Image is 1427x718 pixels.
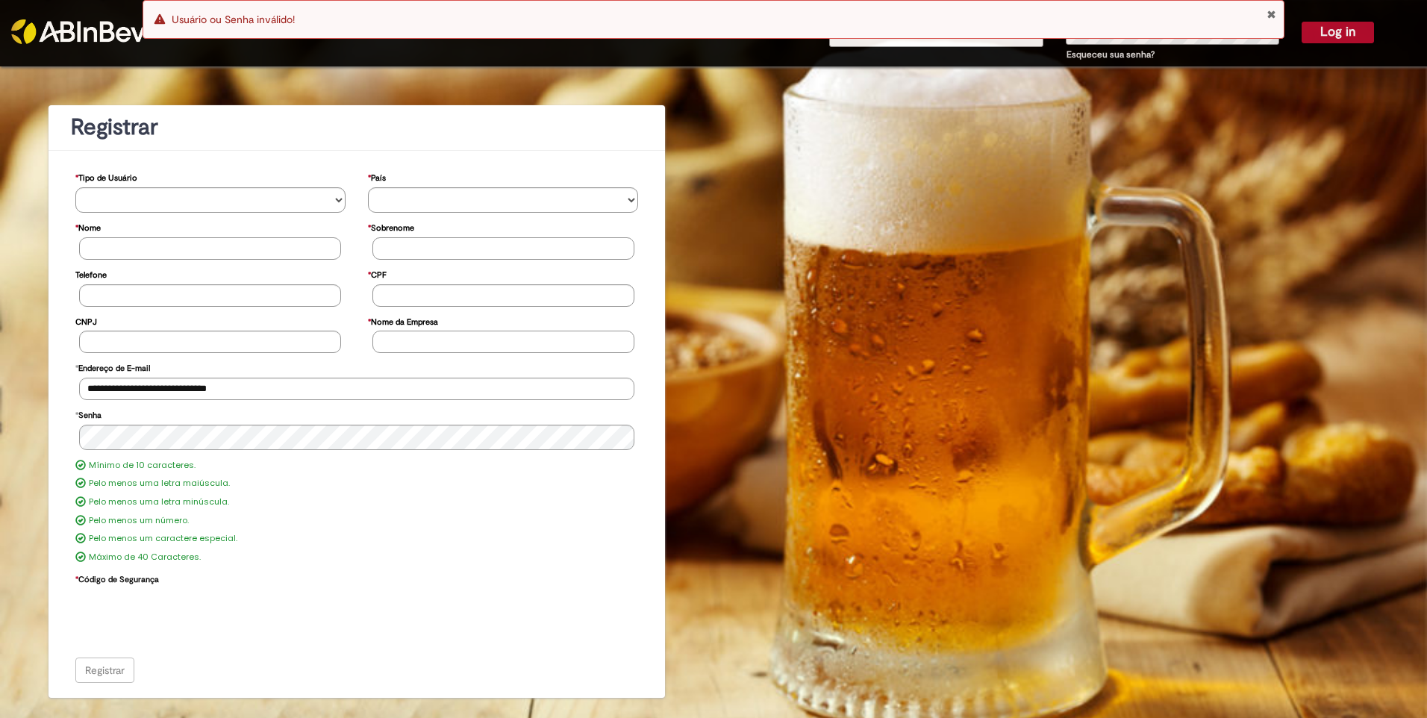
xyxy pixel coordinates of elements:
label: Pelo menos um caractere especial. [89,533,237,545]
label: Endereço de E-mail [75,356,150,378]
label: Telefone [75,263,107,284]
img: ABInbev-white.png [11,19,146,44]
label: Senha [75,403,102,425]
button: Log in [1302,22,1374,43]
label: Tipo de Usuário [75,166,137,187]
label: Mínimo de 10 caracteres. [89,460,196,472]
label: Pelo menos uma letra maiúscula. [89,478,230,490]
label: CNPJ [75,310,97,331]
label: Nome [75,216,101,237]
label: Pelo menos uma letra minúscula. [89,496,229,508]
label: Máximo de 40 Caracteres. [89,552,201,564]
button: Close Notification [1267,8,1276,20]
a: Esqueceu sua senha? [1067,49,1155,60]
label: País [368,166,386,187]
label: Pelo menos um número. [89,515,189,527]
h1: Registrar [71,115,643,140]
label: CPF [368,263,387,284]
label: Código de Segurança [75,567,159,589]
iframe: reCAPTCHA [79,589,306,647]
label: Nome da Empresa [368,310,438,331]
span: Usuário ou Senha inválido! [172,13,295,26]
label: Sobrenome [368,216,414,237]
